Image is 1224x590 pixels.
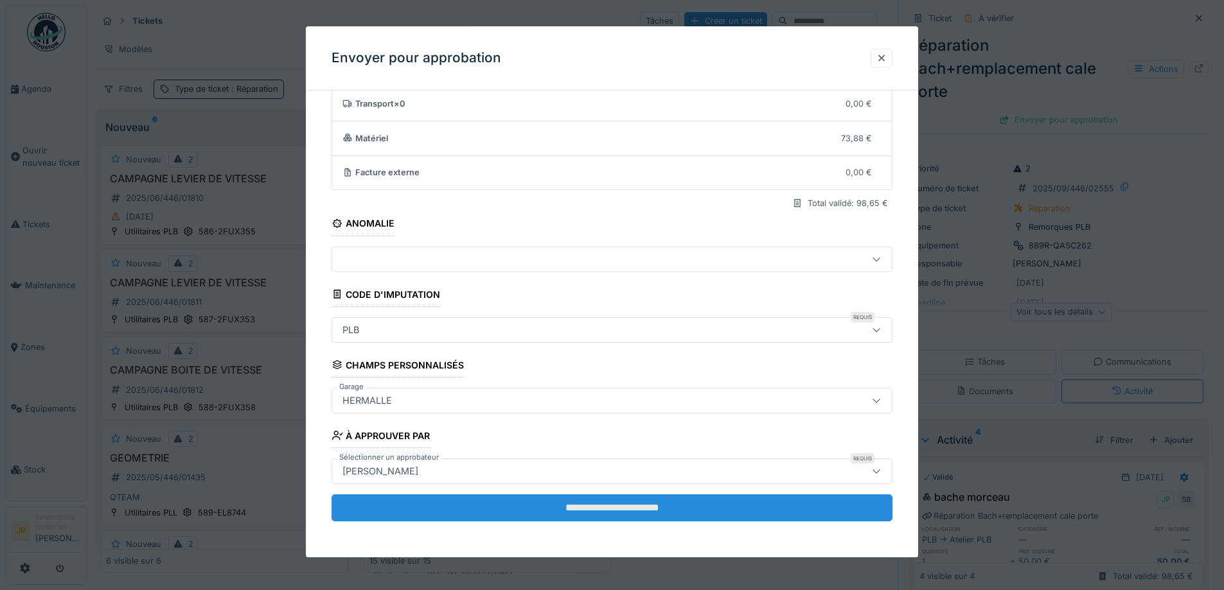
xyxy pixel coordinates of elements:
summary: Facture externe0,00 € [337,161,887,185]
div: Anomalie [332,214,395,236]
div: Requis [851,453,874,464]
label: Sélectionner un approbateur [337,452,441,463]
div: Total validé: 98,65 € [808,198,888,210]
div: Champs personnalisés [332,356,464,377]
div: HERMALLE [337,394,397,408]
div: 73,88 € [841,132,872,144]
div: À approuver par [332,426,430,448]
div: [PERSON_NAME] [337,464,423,478]
div: 0,00 € [846,167,872,179]
label: Garage [337,381,366,392]
div: Matériel [342,132,831,144]
div: Transport × 0 [342,98,836,110]
h3: Envoyer pour approbation [332,50,501,66]
div: PLB [337,323,364,337]
div: Code d'imputation [332,285,440,307]
div: Requis [851,312,874,322]
div: 0,00 € [846,98,872,110]
summary: Matériel73,88 € [337,126,887,150]
div: Facture externe [342,167,836,179]
summary: Transport×00,00 € [337,92,887,116]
